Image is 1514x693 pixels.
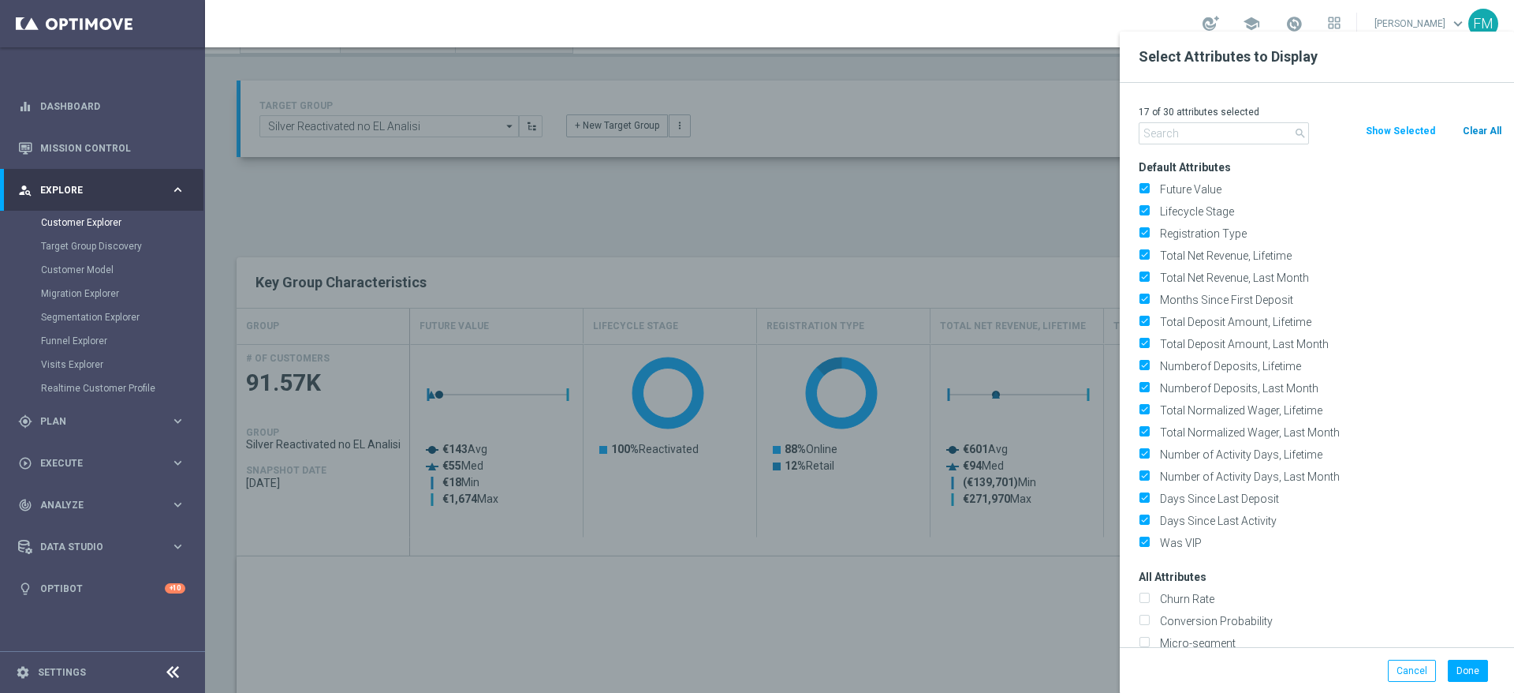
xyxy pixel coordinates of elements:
[1154,359,1502,373] label: Numberof Deposits, Lifetime
[41,376,203,400] div: Realtime Customer Profile
[1294,127,1307,140] i: search
[1139,106,1502,118] p: 17 of 30 attributes selected
[1154,315,1502,329] label: Total Deposit Amount, Lifetime
[40,568,165,609] a: Optibot
[41,216,164,229] a: Customer Explorer
[18,183,170,197] div: Explore
[170,414,185,429] i: keyboard_arrow_right
[41,264,164,276] a: Customer Model
[17,582,186,595] button: lightbulb Optibot +10
[41,329,203,353] div: Funnel Explorer
[38,668,86,677] a: Settings
[1154,636,1502,650] label: Micro-segment
[40,127,185,169] a: Mission Control
[41,335,164,347] a: Funnel Explorer
[18,498,170,512] div: Analyze
[41,382,164,395] a: Realtime Customer Profile
[1448,660,1488,682] button: Done
[1388,660,1436,682] button: Cancel
[41,282,203,305] div: Migration Explorer
[165,583,185,594] div: +10
[1154,227,1502,241] label: Registration Type
[18,414,170,429] div: Plan
[40,185,170,195] span: Explore
[18,456,170,470] div: Execute
[1154,293,1502,307] label: Months Since First Deposit
[170,497,185,512] i: keyboard_arrow_right
[1139,122,1309,144] input: Search
[170,455,185,470] i: keyboard_arrow_right
[41,305,203,329] div: Segmentation Explorer
[1154,271,1502,285] label: Total Net Revenue, Last Month
[1139,570,1502,584] h3: All Attributes
[1154,514,1502,528] label: Days Since Last Activity
[41,211,203,234] div: Customer Explorer
[41,258,203,282] div: Customer Model
[40,85,185,127] a: Dashboard
[1373,12,1468,36] a: [PERSON_NAME]keyboard_arrow_down
[1461,122,1503,140] button: Clear All
[18,414,32,429] i: gps_fixed
[1364,122,1437,140] button: Show Selected
[41,240,164,253] a: Target Group Discovery
[41,311,164,324] a: Segmentation Explorer
[18,183,32,197] i: person_search
[1154,204,1502,219] label: Lifecycle Stage
[1154,337,1502,351] label: Total Deposit Amount, Last Month
[17,184,186,197] button: person_search Explore keyboard_arrow_right
[18,85,185,127] div: Dashboard
[18,456,32,470] i: play_circle_outline
[41,234,203,258] div: Target Group Discovery
[16,665,30,680] i: settings
[18,127,185,169] div: Mission Control
[1154,182,1502,197] label: Future Value
[1154,249,1502,263] label: Total Net Revenue, Lifetime
[17,142,186,155] button: Mission Control
[41,287,164,300] a: Migration Explorer
[1468,9,1498,39] div: FM
[17,415,186,428] button: gps_fixed Plan keyboard_arrow_right
[18,568,185,609] div: Optibot
[1154,448,1502,462] label: Number of Activity Days, Lifetime
[1154,536,1502,550] label: Was VIP
[17,457,186,470] button: play_circle_outline Execute keyboard_arrow_right
[40,459,170,468] span: Execute
[1154,592,1502,606] label: Churn Rate
[40,417,170,426] span: Plan
[1243,15,1260,32] span: school
[1154,425,1502,440] label: Total Normalized Wager, Last Month
[17,499,186,511] button: track_changes Analyze keyboard_arrow_right
[18,540,170,554] div: Data Studio
[18,582,32,596] i: lightbulb
[1154,381,1502,395] label: Numberof Deposits, Last Month
[40,500,170,510] span: Analyze
[41,353,203,376] div: Visits Explorer
[18,99,32,114] i: equalizer
[40,542,170,552] span: Data Studio
[1139,160,1502,174] h3: Default Attributes
[1154,614,1502,628] label: Conversion Probability
[17,541,186,553] button: Data Studio keyboard_arrow_right
[17,100,186,113] button: equalizer Dashboard
[1449,15,1467,32] span: keyboard_arrow_down
[18,498,32,512] i: track_changes
[170,539,185,554] i: keyboard_arrow_right
[41,358,164,371] a: Visits Explorer
[170,182,185,197] i: keyboard_arrow_right
[1154,492,1502,506] label: Days Since Last Deposit
[1139,47,1495,66] h2: Select Attributes to Display
[1154,470,1502,484] label: Number of Activity Days, Last Month
[1154,403,1502,418] label: Total Normalized Wager, Lifetime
